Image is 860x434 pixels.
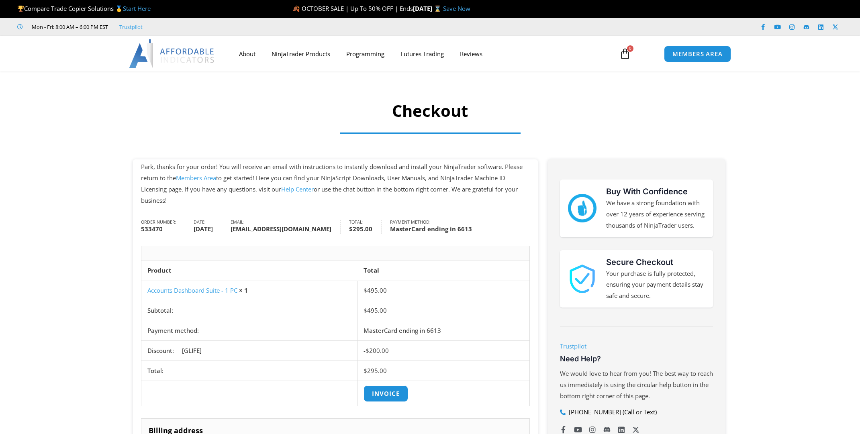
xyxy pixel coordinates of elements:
span: Mon - Fri: 8:00 AM – 6:00 PM EST [30,22,108,32]
th: Total [357,261,529,281]
h3: Need Help? [560,354,713,363]
bdi: 495.00 [364,286,387,294]
a: Members Area [176,174,216,182]
th: Product [141,261,358,281]
strong: 533470 [141,224,176,234]
td: MasterCard ending in 6613 [357,321,529,341]
th: Total: [141,361,358,381]
span: $ [364,286,367,294]
strong: × 1 [239,286,248,294]
h3: Secure Checkout [606,256,705,268]
a: Programming [338,45,392,63]
h1: Checkout [205,100,655,122]
strong: MasterCard ending in 6613 [390,224,472,234]
a: Start Here [123,4,151,12]
a: Futures Trading [392,45,452,63]
span: 295.00 [364,367,387,375]
span: $ [364,367,367,375]
span: [PHONE_NUMBER] (Call or Text) [567,407,657,418]
li: Total: [349,220,381,233]
bdi: 295.00 [349,225,372,233]
h3: Buy With Confidence [606,185,705,198]
li: Payment method: [390,220,480,233]
li: Order number: [141,220,185,233]
a: NinjaTrader Products [264,45,338,63]
a: Invoice order number 533470 [364,385,408,402]
strong: [EMAIL_ADDRESS][DOMAIN_NAME] [231,224,331,234]
img: 1000913 | Affordable Indicators – NinjaTrader [568,265,596,293]
a: Trustpilot [119,22,143,32]
img: LogoAI | Affordable Indicators – NinjaTrader [129,39,215,68]
th: Subtotal: [141,301,358,321]
a: Help Center [281,185,314,193]
a: Reviews [452,45,490,63]
nav: Menu [231,45,610,63]
span: 200.00 [366,346,389,355]
p: We have a strong foundation with over 12 years of experience serving thousands of NinjaTrader users. [606,198,705,231]
strong: [DATE] [194,224,213,234]
p: Park, thanks for your order! You will receive an email with instructions to instantly download an... [141,161,530,206]
a: About [231,45,264,63]
a: Trustpilot [560,342,586,350]
span: 0 [627,45,633,52]
span: $ [364,306,367,314]
span: - [364,346,366,355]
th: Discount: [GLIFE] [141,340,358,361]
img: mark thumbs good 43913 | Affordable Indicators – NinjaTrader [568,194,596,222]
a: Accounts Dashboard Suite - 1 PC [147,286,237,294]
span: $ [349,225,353,233]
th: Payment method: [141,321,358,341]
a: MEMBERS AREA [664,46,731,62]
li: Email: [231,220,340,233]
a: 0 [607,42,643,65]
span: $ [366,346,369,355]
span: Compare Trade Copier Solutions 🥇 [17,4,151,12]
a: Save Now [443,4,470,12]
span: 495.00 [364,306,387,314]
span: 🍂 OCTOBER SALE | Up To 50% OFF | Ends [292,4,413,12]
img: 🏆 [18,6,24,12]
li: Date: [194,220,222,233]
strong: [DATE] ⌛ [413,4,443,12]
p: Your purchase is fully protected, ensuring your payment details stay safe and secure. [606,268,705,302]
span: We would love to hear from you! The best way to reach us immediately is using the circular help b... [560,369,713,400]
span: MEMBERS AREA [672,51,723,57]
